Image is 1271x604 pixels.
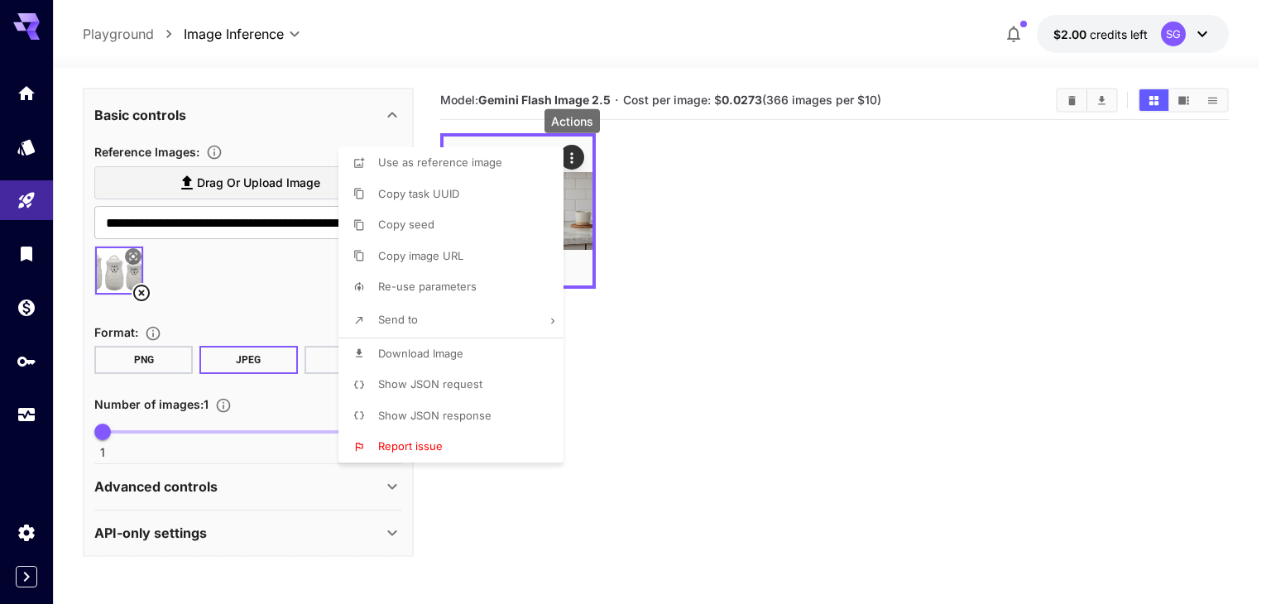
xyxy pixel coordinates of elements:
span: Report issue [378,439,443,453]
div: Actions [544,109,600,133]
span: Download Image [378,347,463,360]
span: Re-use parameters [378,280,477,293]
span: Copy image URL [378,249,463,262]
span: Copy seed [378,218,434,231]
span: Use as reference image [378,156,502,169]
span: Show JSON response [378,409,492,422]
span: Copy task UUID [378,187,459,200]
span: Show JSON request [378,377,482,391]
span: Send to [378,313,418,326]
